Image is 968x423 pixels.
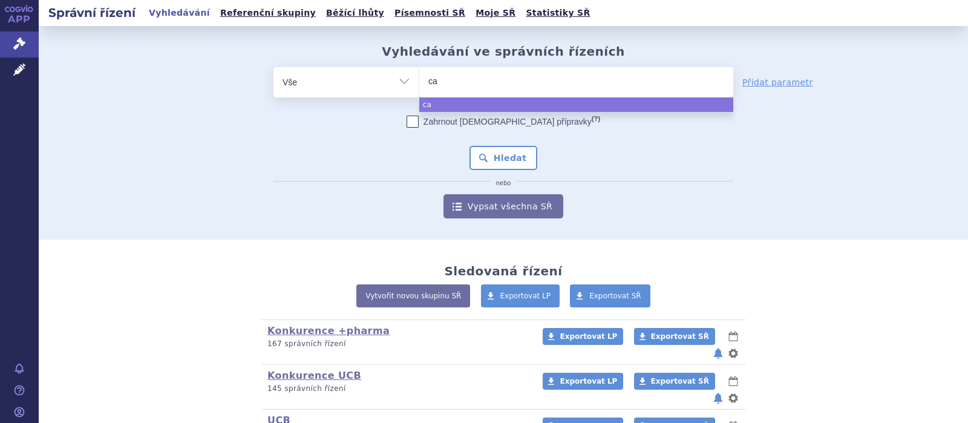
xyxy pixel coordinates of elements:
a: Konkurence +pharma [267,325,390,336]
a: Exportovat SŘ [634,373,715,390]
a: Konkurence UCB [267,370,361,381]
label: Zahrnout [DEMOGRAPHIC_DATA] přípravky [407,116,600,128]
a: Přidat parametr [742,76,813,88]
button: lhůty [727,374,739,389]
span: Exportovat SŘ [589,292,641,300]
a: Vyhledávání [145,5,214,21]
a: Exportovat LP [543,373,623,390]
h2: Vyhledávání ve správních řízeních [382,44,625,59]
a: Vytvořit novou skupinu SŘ [356,284,470,307]
a: Vypsat všechna SŘ [443,194,563,218]
li: ca [419,97,733,112]
h2: Správní řízení [39,4,145,21]
p: 145 správních řízení [267,384,527,394]
span: Exportovat SŘ [651,377,709,385]
a: Moje SŘ [472,5,519,21]
a: Exportovat SŘ [634,328,715,345]
button: notifikace [712,346,724,361]
a: Běžící lhůty [322,5,388,21]
button: notifikace [712,391,724,405]
span: Exportovat LP [560,332,617,341]
a: Exportovat SŘ [570,284,650,307]
button: nastavení [727,391,739,405]
a: Písemnosti SŘ [391,5,469,21]
a: Exportovat LP [481,284,560,307]
a: Exportovat LP [543,328,623,345]
button: nastavení [727,346,739,361]
abbr: (?) [592,115,600,123]
h2: Sledovaná řízení [444,264,562,278]
button: Hledat [469,146,538,170]
a: Referenční skupiny [217,5,319,21]
span: Exportovat LP [500,292,551,300]
i: nebo [490,180,517,187]
button: lhůty [727,329,739,344]
p: 167 správních řízení [267,339,527,349]
span: Exportovat LP [560,377,617,385]
span: Exportovat SŘ [651,332,709,341]
a: Statistiky SŘ [522,5,594,21]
